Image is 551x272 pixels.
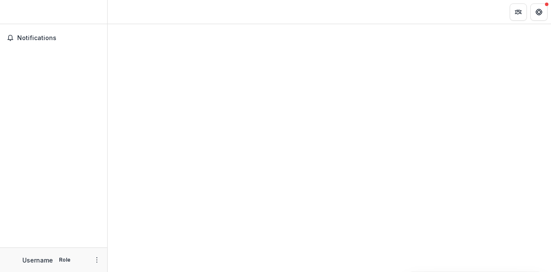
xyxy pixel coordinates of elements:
p: Role [56,256,73,264]
button: Partners [510,3,527,21]
button: Notifications [3,31,104,45]
button: More [92,255,102,265]
p: Username [22,256,53,265]
span: Notifications [17,34,100,42]
button: Get Help [530,3,548,21]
